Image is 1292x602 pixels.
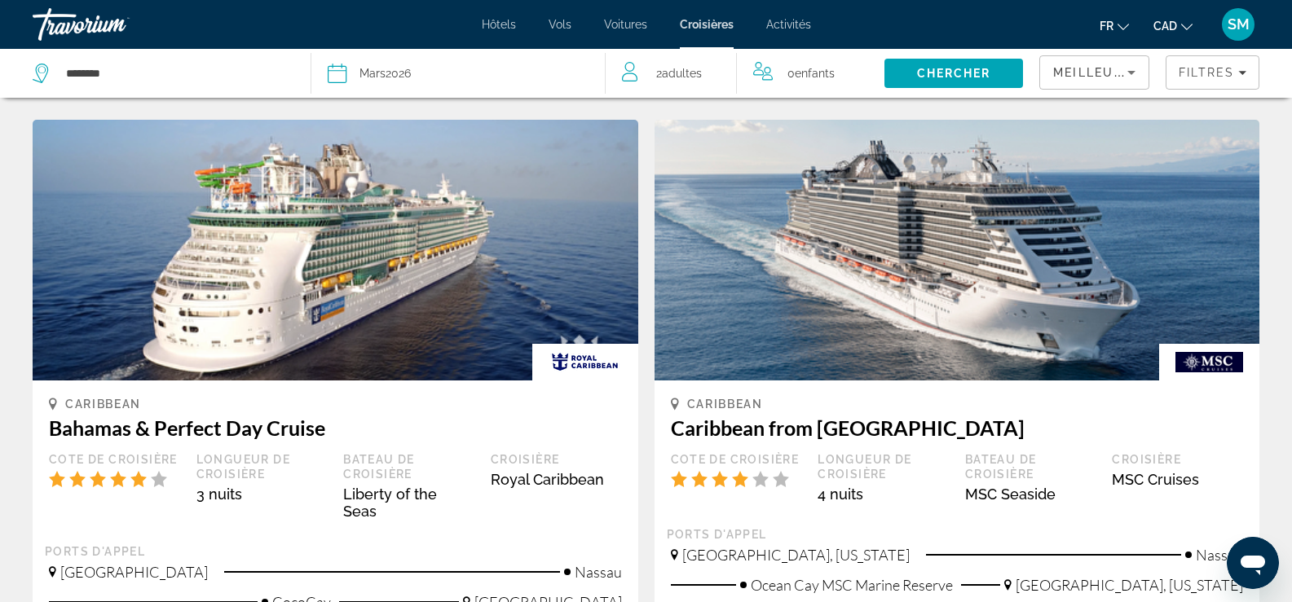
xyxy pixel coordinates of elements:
img: Caribbean from Miami [655,120,1260,380]
span: Enfants [795,67,835,80]
div: Ports d'appel [45,544,626,559]
a: Travorium [33,3,196,46]
h3: Caribbean from [GEOGRAPHIC_DATA] [671,415,1244,440]
img: Cruise company logo [532,344,638,380]
span: Caribbean [687,398,763,411]
div: Cote de croisière [671,452,802,467]
span: CAD [1153,20,1177,33]
button: Change language [1100,14,1129,37]
span: [GEOGRAPHIC_DATA], [US_STATE] [682,546,910,564]
a: Hôtels [482,18,516,31]
div: Royal Caribbean [491,471,622,488]
div: Ports d'appel [667,527,1248,542]
input: Select cruise destination [64,61,286,86]
div: Bateau de croisière [965,452,1096,481]
div: Bateau de croisière [343,452,474,481]
div: Croisière [491,452,622,467]
button: User Menu [1217,7,1259,42]
span: [GEOGRAPHIC_DATA], [US_STATE] [1016,576,1243,594]
span: fr [1100,20,1113,33]
div: Cote de croisière [49,452,180,467]
div: 2026 [359,62,411,85]
button: Search [884,59,1024,88]
a: Croisières [680,18,734,31]
img: Cruise company logo [1159,344,1259,380]
a: Vols [549,18,571,31]
span: Adultes [662,67,702,80]
span: Meilleures affaires [1053,66,1210,79]
button: Select cruise date [328,49,589,98]
a: Voitures [604,18,647,31]
span: 2 [656,62,702,85]
iframe: Bouton de lancement de la fenêtre de messagerie [1227,537,1279,589]
div: Longueur de croisière [818,452,949,481]
span: 0 [787,62,835,85]
span: Nassau [575,563,622,581]
span: Nassau [1196,546,1243,564]
div: 3 nuits [196,486,328,503]
h3: Bahamas & Perfect Day Cruise [49,415,622,440]
span: Mars [359,67,386,80]
div: MSC Cruises [1112,471,1243,488]
span: Filtres [1179,66,1234,79]
div: Liberty of the Seas [343,486,474,520]
div: Croisière [1112,452,1243,467]
div: 4 nuits [818,486,949,503]
img: Bahamas & Perfect Day Cruise [33,120,638,380]
a: Activités [766,18,811,31]
span: Ocean Cay MSC Marine Reserve [751,576,953,594]
div: MSC Seaside [965,486,1096,503]
span: [GEOGRAPHIC_DATA] [60,563,208,581]
button: Travelers: 2 adults, 0 children [606,49,884,98]
span: SM [1228,16,1250,33]
span: Caribbean [65,398,141,411]
div: Longueur de croisière [196,452,328,481]
mat-select: Sort by [1053,63,1135,82]
button: Filters [1166,55,1259,90]
button: Change currency [1153,14,1193,37]
span: Chercher [917,67,991,80]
